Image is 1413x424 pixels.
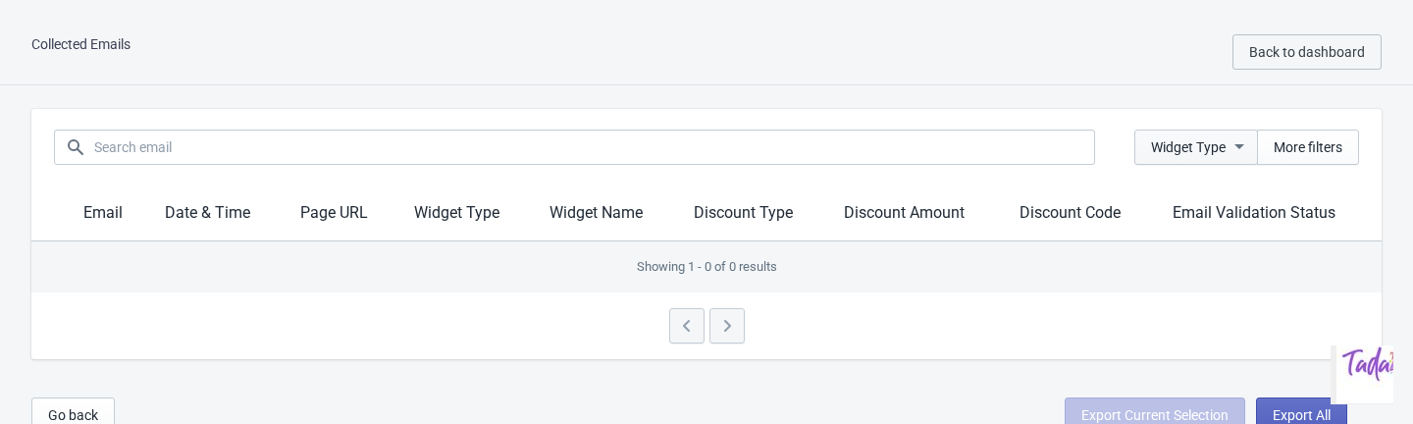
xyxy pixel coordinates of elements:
th: Date & Time [149,185,284,241]
th: Discount Type [678,185,829,241]
button: Widget Type [1134,130,1258,165]
th: Email [68,185,149,241]
span: Back to dashboard [1249,44,1365,60]
th: Discount Code [1004,185,1157,241]
span: Export All [1273,407,1331,423]
th: Discount Amount [828,185,1004,241]
input: Search email [93,130,1095,165]
th: Widget Type [398,185,533,241]
th: Widget Name [534,185,678,241]
th: Page URL [285,185,399,241]
span: Go back [48,407,98,423]
button: More filters [1257,130,1359,165]
div: Showing 1 - 0 of 0 results [31,241,1382,292]
span: More filters [1274,139,1342,155]
span: Widget Type [1151,139,1226,155]
button: Back to dashboard [1232,34,1382,70]
iframe: chat widget [1331,345,1393,404]
th: Email Validation Status [1157,185,1382,241]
